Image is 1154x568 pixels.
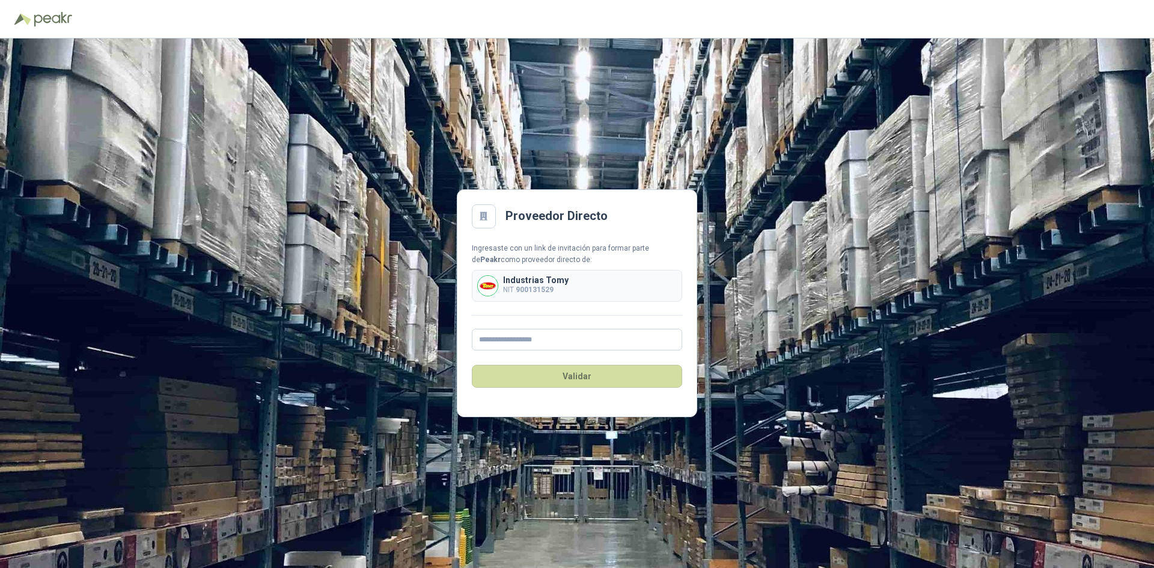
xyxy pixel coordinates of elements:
[516,286,554,294] b: 900131529
[472,243,682,266] div: Ingresaste con un link de invitación para formar parte de como proveedor directo de:
[34,12,72,26] img: Peakr
[505,207,608,225] h2: Proveedor Directo
[503,276,569,284] p: Industrias Tomy
[503,284,569,296] p: NIT
[14,13,31,25] img: Logo
[478,276,498,296] img: Company Logo
[480,255,501,264] b: Peakr
[472,365,682,388] button: Validar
